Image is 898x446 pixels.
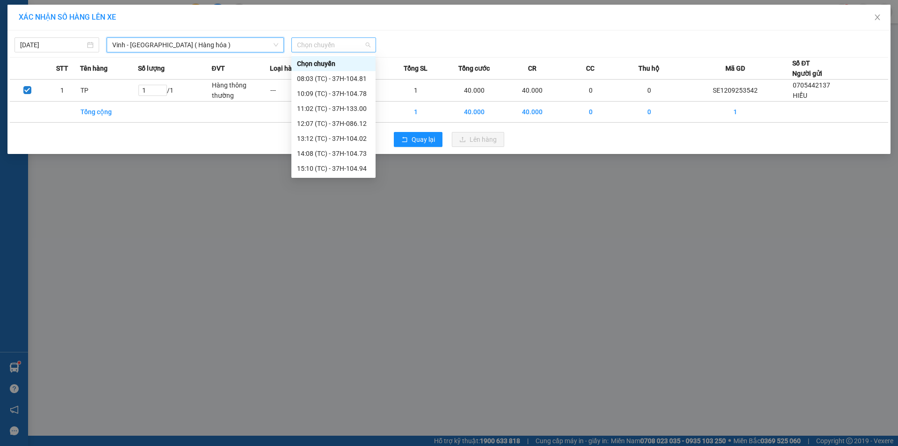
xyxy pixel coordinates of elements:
td: 1 [386,102,445,123]
span: Số lượng [138,63,165,73]
td: 1 [386,80,445,102]
div: Chọn chuyến [297,58,370,69]
span: Vinh - Hà Nội ( Hàng hóa ) [112,38,278,52]
div: 14:08 (TC) - 37H-104.73 [297,148,370,159]
span: 0705442137 [793,81,830,89]
div: 12:07 (TC) - 37H-086.12 [297,118,370,129]
span: STT [56,63,68,73]
td: Hàng thông thường [211,80,270,102]
td: / 1 [138,80,211,102]
span: close [874,14,881,21]
td: 40.000 [445,80,503,102]
span: Tổng cước [458,63,490,73]
div: Chọn chuyến [291,56,376,71]
span: Mã GD [725,63,745,73]
button: uploadLên hàng [452,132,504,147]
td: 1 [678,102,792,123]
span: Quay lại [412,134,435,145]
span: Tên hàng [80,63,108,73]
span: down [273,42,279,48]
td: Tổng cộng [80,102,138,123]
button: rollbackQuay lại [394,132,442,147]
td: 0 [562,80,620,102]
td: 0 [620,80,678,102]
span: Thu hộ [638,63,659,73]
span: Loại hàng [270,63,299,73]
span: rollback [401,136,408,144]
span: CC [586,63,594,73]
span: XÁC NHẬN SỐ HÀNG LÊN XE [19,13,116,22]
div: 10:09 (TC) - 37H-104.78 [297,88,370,99]
input: 12/09/2025 [20,40,85,50]
td: 40.000 [445,102,503,123]
td: TP [80,80,138,102]
td: 0 [562,102,620,123]
td: 40.000 [503,102,562,123]
div: 15:10 (TC) - 37H-104.94 [297,163,370,174]
div: 13:12 (TC) - 37H-104.02 [297,133,370,144]
span: ĐVT [211,63,224,73]
span: Tổng SL [404,63,427,73]
button: Close [864,5,891,31]
div: 11:02 (TC) - 37H-133.00 [297,103,370,114]
img: logo [5,51,13,97]
div: 08:03 (TC) - 37H-104.81 [297,73,370,84]
td: 0 [620,102,678,123]
td: 40.000 [503,80,562,102]
td: SE1209253542 [678,80,792,102]
span: CR [528,63,536,73]
span: HIẾU [793,92,807,99]
td: 1 [45,80,80,102]
span: [GEOGRAPHIC_DATA], [GEOGRAPHIC_DATA] ↔ [GEOGRAPHIC_DATA] [14,40,84,72]
strong: CHUYỂN PHÁT NHANH AN PHÚ QUÝ [15,7,83,38]
div: Số ĐT Người gửi [792,58,822,79]
td: --- [270,80,328,102]
span: Chọn chuyến [297,38,370,52]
